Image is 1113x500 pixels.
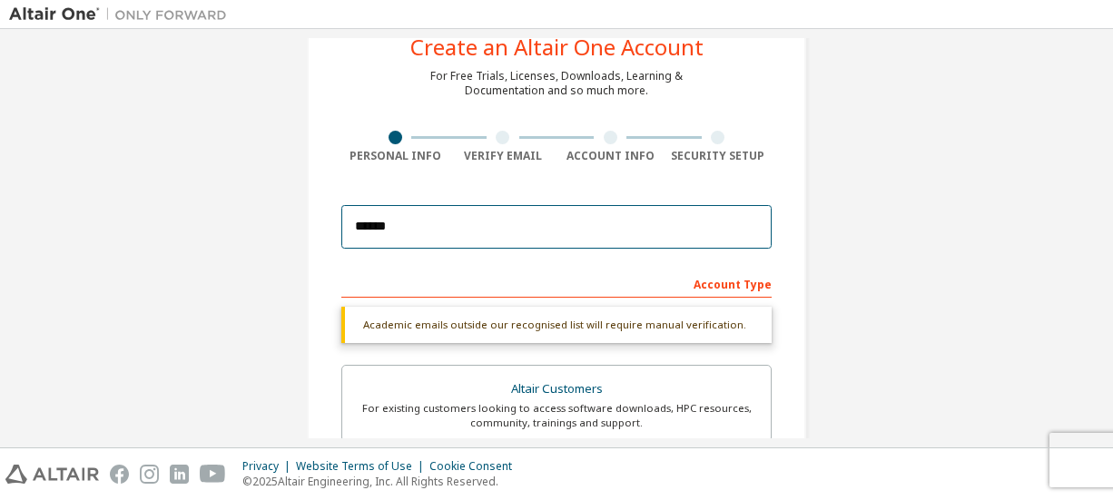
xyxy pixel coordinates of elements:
[665,149,773,163] div: Security Setup
[353,401,760,430] div: For existing customers looking to access software downloads, HPC resources, community, trainings ...
[140,465,159,484] img: instagram.svg
[430,69,683,98] div: For Free Trials, Licenses, Downloads, Learning & Documentation and so much more.
[353,377,760,402] div: Altair Customers
[341,149,449,163] div: Personal Info
[341,269,772,298] div: Account Type
[170,465,189,484] img: linkedin.svg
[110,465,129,484] img: facebook.svg
[5,465,99,484] img: altair_logo.svg
[449,149,557,163] div: Verify Email
[429,459,523,474] div: Cookie Consent
[296,459,429,474] div: Website Terms of Use
[242,474,523,489] p: © 2025 Altair Engineering, Inc. All Rights Reserved.
[410,36,704,58] div: Create an Altair One Account
[556,149,665,163] div: Account Info
[9,5,236,24] img: Altair One
[341,307,772,343] div: Academic emails outside our recognised list will require manual verification.
[200,465,226,484] img: youtube.svg
[242,459,296,474] div: Privacy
